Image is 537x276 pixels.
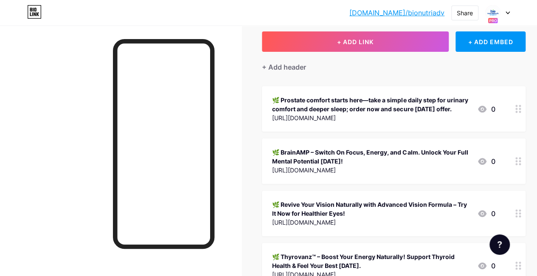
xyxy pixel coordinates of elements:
[262,31,449,52] button: + ADD LINK
[477,261,495,271] div: 0
[477,104,495,114] div: 0
[477,156,495,166] div: 0
[272,166,470,175] div: [URL][DOMAIN_NAME]
[272,218,470,227] div: [URL][DOMAIN_NAME]
[455,31,526,52] div: + ADD EMBED
[272,113,470,122] div: [URL][DOMAIN_NAME]
[272,200,470,218] div: 🌿 Revive Your Vision Naturally with Advanced Vision Formula – Try It Now for Healthier Eyes!
[485,5,501,21] img: leanlifetonic
[262,62,306,72] div: + Add header
[272,96,470,113] div: 🌿 Prostate comfort starts here—take a simple daily step for urinary comfort and deeper sleep; ord...
[457,8,473,17] div: Share
[349,8,444,18] a: [DOMAIN_NAME]/bionutriadv
[477,208,495,219] div: 0
[272,252,470,270] div: 🌿 Thyrovanz™ – Boost Your Energy Naturally! Support Thyroid Health & Feel Your Best [DATE].
[272,148,470,166] div: 🌿 BrainAMP – Switch On Focus, Energy, and Calm. Unlock Your Full Mental Potential [DATE]!
[337,38,374,45] span: + ADD LINK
